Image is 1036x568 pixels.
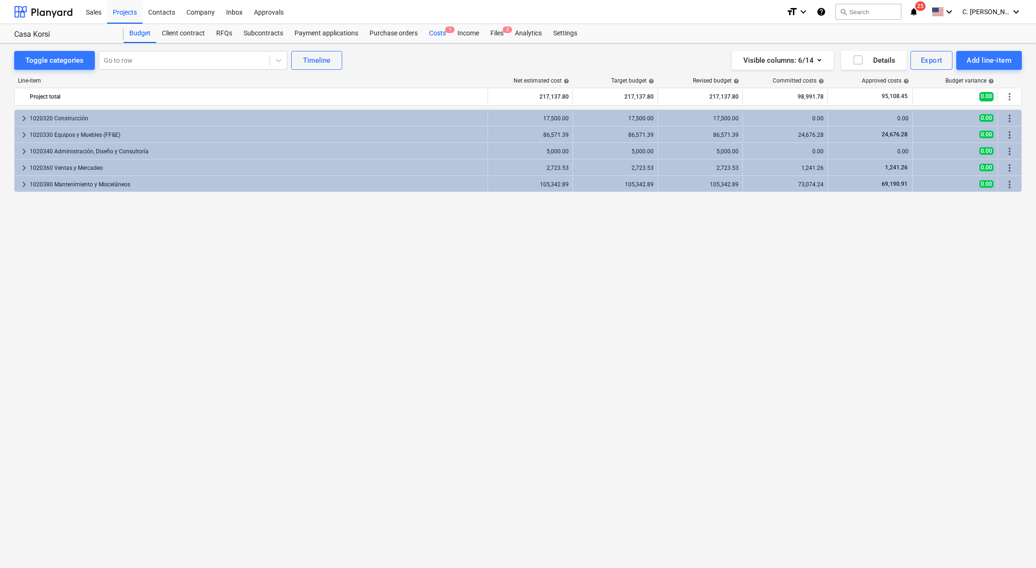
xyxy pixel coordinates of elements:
span: More actions [1004,179,1015,190]
a: RFQs [211,24,238,43]
span: help [647,78,654,84]
span: 0.00 [979,180,994,188]
div: Budget variance [945,77,994,84]
div: Files [485,24,509,43]
div: Details [852,54,895,67]
span: C. [PERSON_NAME] [962,8,1010,16]
span: 95,108.45 [881,92,909,100]
button: Add line-item [956,51,1022,70]
a: Purchase orders [364,24,423,43]
a: Payment applications [289,24,364,43]
div: 1020360 Ventas y Mercadeo [30,160,484,175]
i: notifications [909,6,918,17]
span: keyboard_arrow_right [18,179,30,190]
div: 5,000.00 [492,148,569,155]
span: help [562,78,569,84]
button: Visible columns:6/14 [732,51,834,70]
div: 2,723.53 [577,165,654,171]
div: 1020320 Construcción [30,111,484,126]
div: 1020340 Administración, Diseño y Consultoría [30,144,484,159]
a: Settings [547,24,583,43]
div: Add line-item [967,54,1011,67]
button: Toggle categories [14,51,95,70]
div: 17,500.00 [662,115,739,122]
span: 25 [915,1,926,11]
div: Project total [30,89,484,104]
a: Income [452,24,485,43]
div: Casa Korsi [14,30,112,40]
button: Timeline [291,51,342,70]
span: 1,241.26 [884,164,909,171]
div: Committed costs [773,77,824,84]
div: 5,000.00 [662,148,739,155]
iframe: Chat Widget [989,523,1036,568]
div: 17,500.00 [577,115,654,122]
div: 2,723.53 [662,165,739,171]
div: 98,991.78 [747,89,824,104]
div: 73,074.24 [747,181,824,188]
span: 24,676.28 [881,131,909,138]
div: 86,571.39 [662,132,739,138]
div: 105,342.89 [662,181,739,188]
div: 217,137.80 [577,89,654,104]
div: Timeline [303,54,330,67]
span: 2 [503,26,512,33]
div: 1,241.26 [747,165,824,171]
div: Line-item [14,77,489,84]
div: Toggle categories [25,54,84,67]
i: Knowledge base [817,6,826,17]
span: keyboard_arrow_right [18,129,30,141]
span: More actions [1004,162,1015,174]
div: Costs [423,24,452,43]
button: Details [841,51,907,70]
div: Net estimated cost [514,77,569,84]
a: Analytics [509,24,547,43]
span: help [986,78,994,84]
div: 105,342.89 [492,181,569,188]
a: Files2 [485,24,509,43]
i: keyboard_arrow_down [798,6,809,17]
div: Revised budget [693,77,739,84]
a: Subcontracts [238,24,289,43]
span: search [840,8,847,16]
div: 5,000.00 [577,148,654,155]
span: More actions [1004,113,1015,124]
div: 0.00 [747,148,824,155]
span: 1 [445,26,455,33]
div: 217,137.80 [662,89,739,104]
a: Budget [124,24,156,43]
div: 0.00 [832,148,909,155]
div: Target budget [611,77,654,84]
span: help [817,78,824,84]
span: More actions [1004,129,1015,141]
div: Visible columns : 6/14 [743,54,822,67]
div: 0.00 [832,115,909,122]
div: 86,571.39 [577,132,654,138]
div: 86,571.39 [492,132,569,138]
div: 1020330 Equipos y Muebles (FF&E) [30,127,484,142]
span: keyboard_arrow_right [18,146,30,157]
div: 0.00 [747,115,824,122]
span: keyboard_arrow_right [18,162,30,174]
div: 2,723.53 [492,165,569,171]
span: 0.00 [979,131,994,138]
div: Approved costs [862,77,909,84]
div: Widget de chat [989,523,1036,568]
span: 0.00 [979,147,994,155]
a: Client contract [156,24,211,43]
span: 0.00 [979,92,994,101]
span: 69,190.91 [881,181,909,187]
span: More actions [1004,146,1015,157]
span: help [732,78,739,84]
span: 0.00 [979,114,994,122]
i: keyboard_arrow_down [1011,6,1022,17]
i: keyboard_arrow_down [943,6,955,17]
div: 24,676.28 [747,132,824,138]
